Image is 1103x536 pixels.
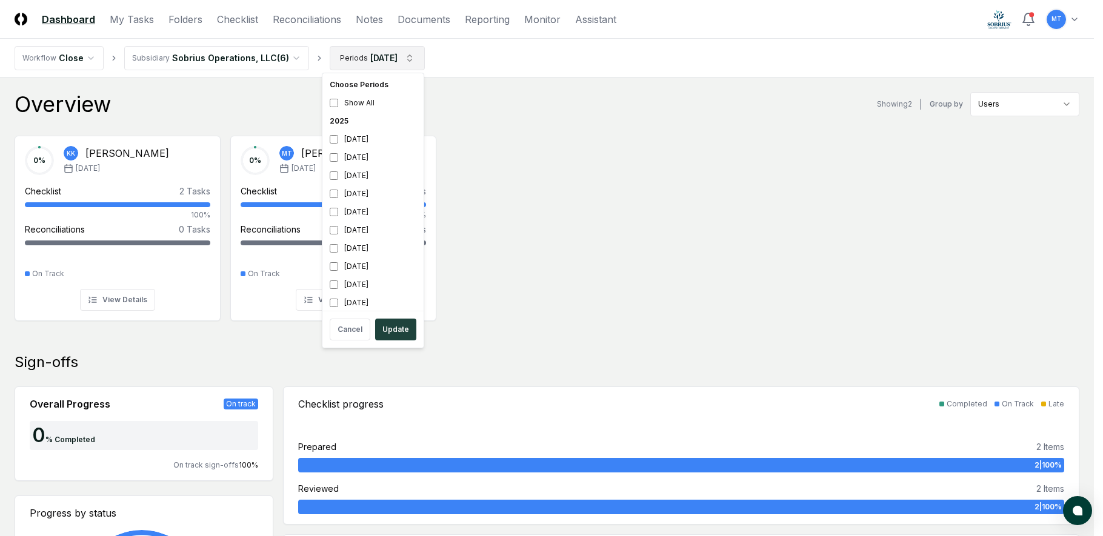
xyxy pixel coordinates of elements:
div: [DATE] [325,257,421,276]
div: [DATE] [325,294,421,312]
div: [DATE] [325,130,421,148]
div: [DATE] [325,203,421,221]
div: 2025 [325,112,421,130]
div: [DATE] [325,239,421,257]
div: [DATE] [325,148,421,167]
div: [DATE] [325,185,421,203]
div: [DATE] [325,221,421,239]
button: Cancel [330,319,370,340]
div: [DATE] [325,276,421,294]
div: Show All [325,94,421,112]
div: Choose Periods [325,76,421,94]
button: Update [375,319,416,340]
div: [DATE] [325,167,421,185]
